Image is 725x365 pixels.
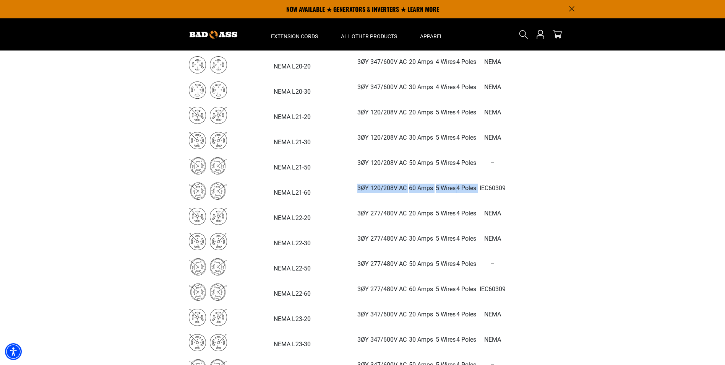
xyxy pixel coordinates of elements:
[477,310,508,319] p: NEMA
[341,33,397,40] span: All Other Products
[407,83,435,92] p: 30 Amps
[436,310,456,319] p: 5 Wires
[407,57,435,67] p: 20 Amps
[274,240,311,247] strong: NEMA L22-30
[477,184,508,193] p: IEC60309
[357,310,407,319] p: 3ØY 347/600V AC
[189,56,227,73] img: NEMA L20-20
[477,57,508,67] p: NEMA
[357,184,407,193] p: 3ØY 120/208V AC
[407,158,435,168] p: 50 Amps
[436,158,456,168] p: 5 Wires
[436,209,456,218] p: 5 Wires
[436,285,456,294] p: 5 Wires
[5,343,22,360] div: Accessibility Menu
[407,209,435,218] p: 20 Amps
[260,18,329,51] summary: Extension Cords
[190,31,237,39] img: Bad Ass Extension Cords
[407,108,435,117] p: 20 Amps
[436,133,456,142] p: 5 Wires
[436,335,456,344] p: 5 Wires
[420,33,443,40] span: Apparel
[456,108,476,117] p: 4 Poles
[407,285,435,294] p: 60 Amps
[329,18,409,51] summary: All Other Products
[357,259,407,269] p: 3ØY 277/480V AC
[274,113,311,121] strong: NEMA L21-20
[357,234,407,243] p: 3ØY 277/480V AC
[436,259,456,269] p: 5 Wires
[189,182,227,200] img: NEMA L21-60
[189,81,227,99] img: NEMA L20-30
[456,259,476,269] p: 4 Poles
[409,18,454,51] summary: Apparel
[357,108,407,117] p: 3ØY 120/208V AC
[407,133,435,142] p: 30 Amps
[407,335,435,344] p: 30 Amps
[456,133,476,142] p: 4 Poles
[477,108,508,117] p: NEMA
[274,290,311,297] strong: NEMA L22-60
[274,63,311,70] strong: NEMA L20-20
[436,234,456,243] p: 5 Wires
[477,158,508,168] p: –
[436,108,456,117] p: 5 Wires
[407,310,435,319] p: 20 Amps
[407,234,435,243] p: 30 Amps
[274,88,311,95] strong: NEMA L20-30
[407,184,435,193] p: 60 Amps
[534,18,547,51] a: Open this option
[189,208,227,225] img: NEMA L22-20
[357,83,407,92] p: 3ØY 347/600V AC
[477,83,508,92] p: NEMA
[189,132,227,149] img: NEMA L21-30
[357,335,407,344] p: 3ØY 347/600V AC
[274,139,311,146] strong: NEMA L21-30
[517,28,530,41] summary: Search
[456,158,476,168] p: 4 Poles
[274,164,311,171] strong: NEMA L21-50
[274,214,311,222] strong: NEMA L22-20
[274,341,311,348] strong: NEMA L23-30
[357,133,407,142] p: 3ØY 120/208V AC
[456,83,476,92] p: 4 Poles
[477,259,508,269] p: –
[477,285,508,294] p: IEC60309
[477,335,508,344] p: NEMA
[551,30,563,39] a: cart
[456,57,476,67] p: 4 Poles
[456,209,476,218] p: 4 Poles
[271,33,318,40] span: Extension Cords
[189,309,227,326] img: NEMA L23-20
[436,83,456,92] p: 4 Wires
[274,189,311,196] strong: NEMA L21-60
[189,334,227,351] img: NEMA L23-30
[357,158,407,168] p: 3ØY 120/208V AC
[456,184,476,193] p: 4 Poles
[477,234,508,243] p: NEMA
[357,57,407,67] p: 3ØY 347/600V AC
[357,209,407,218] p: 3ØY 277/480V AC
[357,285,407,294] p: 3ØY 277/480V AC
[456,234,476,243] p: 4 Poles
[407,259,435,269] p: 50 Amps
[456,310,476,319] p: 4 Poles
[456,335,476,344] p: 4 Poles
[436,184,456,193] p: 5 Wires
[436,57,456,67] p: 4 Wires
[189,233,227,250] img: NEMA L22-30
[189,258,227,275] img: NEMA L22-50
[456,285,476,294] p: 4 Poles
[189,157,227,174] img: NEMA L21-50
[477,209,508,218] p: NEMA
[274,315,311,323] strong: NEMA L23-20
[477,133,508,142] p: NEMA
[189,107,227,124] img: NEMA L21-20
[274,265,311,272] strong: NEMA L22-50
